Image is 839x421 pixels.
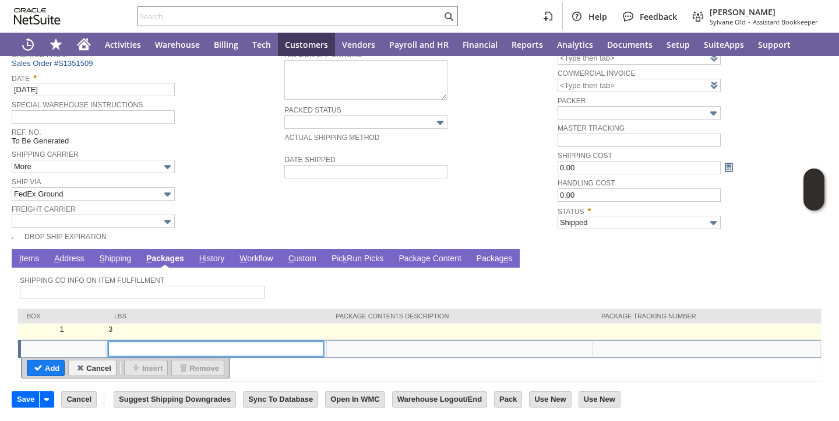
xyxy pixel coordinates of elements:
[558,152,612,160] a: Shipping Cost
[285,39,328,50] span: Customers
[806,251,820,265] a: Unrolled view on
[550,33,600,56] a: Analytics
[474,254,516,265] a: Packages
[751,33,798,56] a: Support
[12,128,41,136] a: Ref. No.
[105,39,141,50] span: Activities
[748,17,750,26] span: -
[505,33,550,56] a: Reports
[758,39,791,50] span: Support
[442,9,456,23] svg: Search
[601,313,812,320] div: Package Tracking Number
[125,360,167,376] input: Insert
[329,254,386,265] a: PickRun Picks
[607,39,653,50] span: Documents
[161,188,174,201] img: More Options
[456,33,505,56] a: Financial
[588,11,607,22] span: Help
[12,59,96,68] a: Sales Order #S1351509
[14,8,61,24] svg: logo
[336,313,584,320] div: Package Contents Description
[12,178,41,186] a: Ship Via
[558,51,721,65] input: <Type then tab>
[143,254,187,265] a: Packages
[196,254,228,265] a: History
[27,360,64,376] input: Add
[49,37,63,51] svg: Shortcuts
[12,75,30,83] a: Date
[245,33,278,56] a: Tech
[51,254,87,265] a: Address
[21,37,35,51] svg: Recent Records
[148,33,207,56] a: Warehouse
[12,101,143,109] a: Special Warehouse Instructions
[335,33,382,56] a: Vendors
[558,208,584,216] a: Status
[433,116,447,129] img: More Options
[660,33,697,56] a: Setup
[27,313,97,320] div: Box
[12,150,79,159] a: Shipping Carrier
[12,205,76,213] a: Freight Carrier
[284,106,341,114] a: Packed Status
[172,360,224,376] input: Remove
[20,276,164,285] a: Shipping Co Info on Item Fulfillment
[343,254,347,263] span: k
[579,392,620,407] input: Use New
[114,392,235,407] input: Suggest Shipping Downgrades
[288,254,294,263] span: C
[12,187,175,201] input: FedEx Ground
[382,33,456,56] a: Payroll and HR
[342,39,375,50] span: Vendors
[97,254,135,265] a: Shipping
[710,17,746,26] span: Sylvane Old
[98,33,148,56] a: Activities
[69,360,116,376] input: Cancel
[16,254,42,265] a: Items
[803,169,824,210] iframe: Click here to launch Oracle Guided Learning Help Panel
[161,160,174,174] img: More Options
[558,97,586,105] a: Packer
[161,215,174,229] img: More Options
[24,233,107,241] a: Drop Ship Expiration
[21,325,103,334] div: 1
[557,39,593,50] span: Analytics
[753,17,818,26] span: Assistant Bookkeeper
[284,134,379,142] a: Actual Shipping Method
[239,254,247,263] span: W
[155,39,200,50] span: Warehouse
[42,33,70,56] div: Shortcuts
[237,254,276,265] a: Workflow
[463,39,498,50] span: Financial
[495,392,521,407] input: Pack
[722,161,735,174] a: Calculate
[326,392,385,407] input: Open In WMC
[284,156,335,164] a: Date Shipped
[12,160,175,173] input: More
[600,33,660,56] a: Documents
[214,39,238,50] span: Billing
[697,33,751,56] a: SuiteApps
[70,33,98,56] a: Home
[54,254,59,263] span: A
[396,254,464,265] a: Package Content
[62,392,96,407] input: Cancel
[146,254,151,263] span: P
[278,33,335,56] a: Customers
[710,6,818,17] span: [PERSON_NAME]
[389,39,449,50] span: Payroll and HR
[504,254,509,263] span: e
[530,392,570,407] input: Use New
[12,392,39,407] input: Save
[285,254,319,265] a: Custom
[558,179,615,187] a: Handling Cost
[421,254,426,263] span: g
[707,107,720,120] img: More Options
[512,39,543,50] span: Reports
[100,254,105,263] span: S
[138,9,442,23] input: Search
[667,39,690,50] span: Setup
[558,79,721,92] input: <Type then tab>
[558,69,636,78] a: Commercial Invoice
[244,392,318,407] input: Sync To Database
